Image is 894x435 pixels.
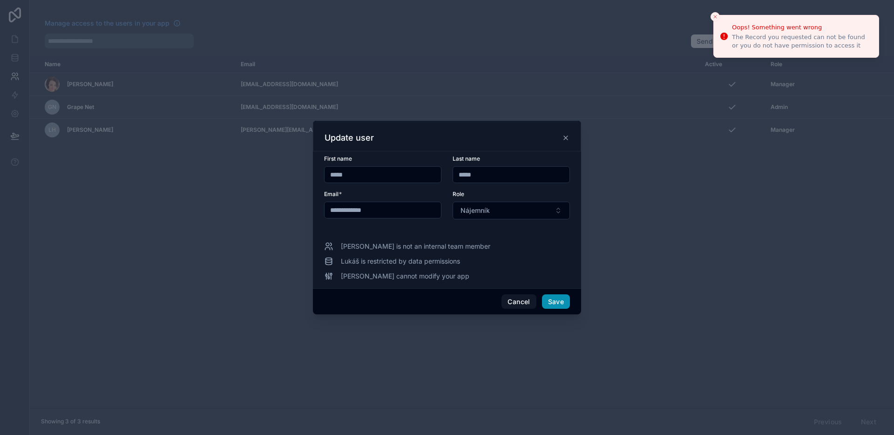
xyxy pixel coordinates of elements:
[732,23,871,32] div: Oops! Something went wrong
[453,155,480,162] span: Last name
[453,190,464,197] span: Role
[324,190,339,197] span: Email
[542,294,570,309] button: Save
[341,272,469,281] span: [PERSON_NAME] cannot modify your app
[501,294,536,309] button: Cancel
[711,12,720,21] button: Close toast
[453,202,570,219] button: Select Button
[341,242,490,251] span: [PERSON_NAME] is not an internal team member
[732,33,871,50] div: The Record you requested can not be found or you do not have permission to access it
[341,257,460,266] span: Lukáš is restricted by data permissions
[325,132,374,143] h3: Update user
[324,155,352,162] span: First name
[461,206,490,215] span: Nájemník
